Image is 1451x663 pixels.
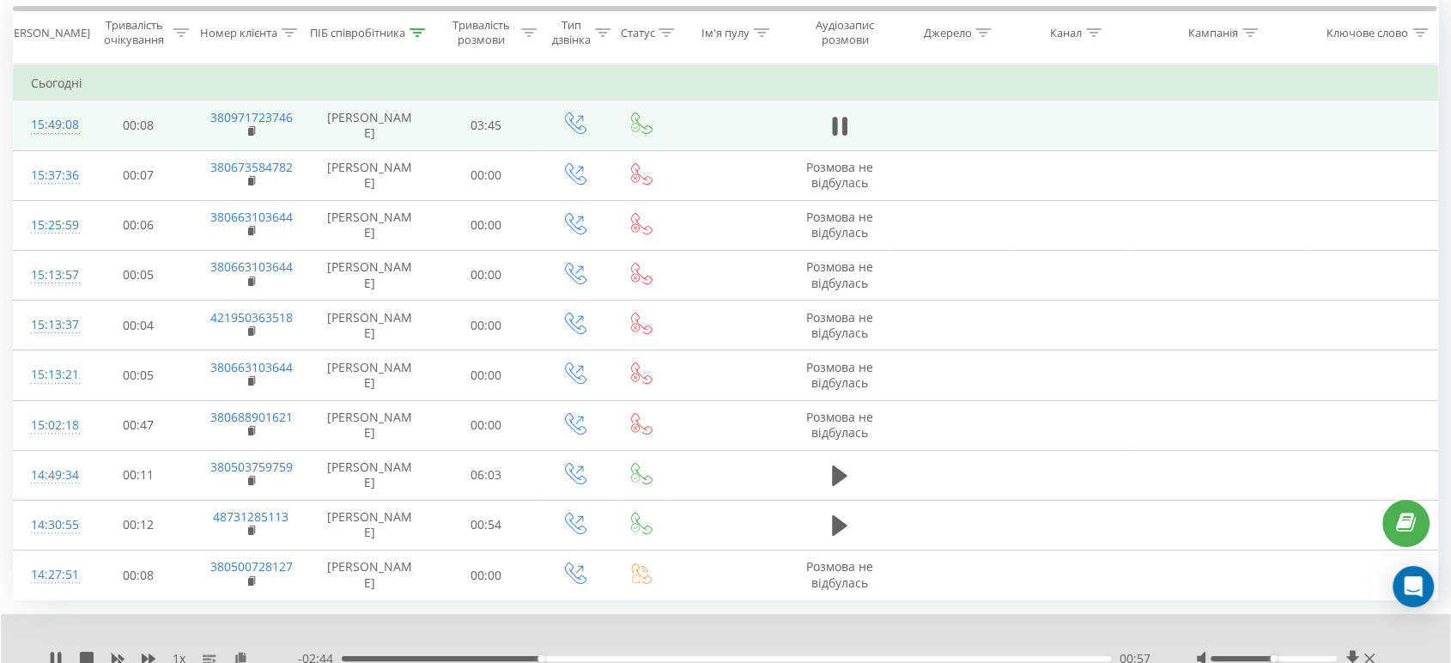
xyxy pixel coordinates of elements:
[307,450,430,500] td: [PERSON_NAME]
[307,200,430,250] td: [PERSON_NAME]
[83,150,193,200] td: 00:07
[31,508,66,542] div: 14:30:55
[806,359,873,391] span: Розмова не відбулась
[31,409,66,442] div: 15:02:18
[431,400,541,450] td: 00:00
[210,459,293,475] a: 380503759759
[31,459,66,492] div: 14:49:34
[806,259,873,290] span: Розмова не відбулась
[310,26,405,40] div: ПІБ співробітника
[31,558,66,592] div: 14:27:51
[210,209,293,225] a: 380663103644
[307,100,430,150] td: [PERSON_NAME]
[99,18,169,47] div: Тривалість очікування
[431,500,541,550] td: 00:54
[806,209,873,240] span: Розмова не відбулась
[307,550,430,600] td: [PERSON_NAME]
[431,550,541,600] td: 00:00
[1327,26,1408,40] div: Ключове слово
[210,109,293,125] a: 380971723746
[210,259,293,275] a: 380663103644
[537,655,544,662] div: Accessibility label
[806,309,873,341] span: Розмова не відбулась
[446,18,517,47] div: Тривалість розмови
[83,500,193,550] td: 00:12
[1393,566,1434,607] div: Open Intercom Messenger
[210,159,293,175] a: 380673584782
[620,26,654,40] div: Статус
[431,301,541,350] td: 00:00
[431,200,541,250] td: 00:00
[31,209,66,242] div: 15:25:59
[806,558,873,590] span: Розмова не відбулась
[307,150,430,200] td: [PERSON_NAME]
[431,250,541,300] td: 00:00
[307,350,430,400] td: [PERSON_NAME]
[210,558,293,575] a: 380500728127
[31,308,66,342] div: 15:13:37
[31,159,66,192] div: 15:37:36
[83,250,193,300] td: 00:05
[83,301,193,350] td: 00:04
[701,26,750,40] div: Ім'я пулу
[31,108,66,142] div: 15:49:08
[83,200,193,250] td: 00:06
[802,18,888,47] div: Аудіозапис розмови
[552,18,591,47] div: Тип дзвінка
[213,508,288,525] a: 48731285113
[307,500,430,550] td: [PERSON_NAME]
[307,250,430,300] td: [PERSON_NAME]
[431,150,541,200] td: 00:00
[1050,26,1082,40] div: Канал
[923,26,971,40] div: Джерело
[3,26,90,40] div: [PERSON_NAME]
[307,400,430,450] td: [PERSON_NAME]
[31,259,66,292] div: 15:13:57
[307,301,430,350] td: [PERSON_NAME]
[83,550,193,600] td: 00:08
[14,66,1438,100] td: Сьогодні
[1270,655,1277,662] div: Accessibility label
[806,159,873,191] span: Розмова не відбулась
[83,350,193,400] td: 00:05
[31,358,66,392] div: 15:13:21
[806,409,873,441] span: Розмова не відбулась
[210,309,293,325] a: 421950363518
[210,359,293,375] a: 380663103644
[200,26,277,40] div: Номер клієнта
[210,409,293,425] a: 380688901621
[431,350,541,400] td: 00:00
[83,450,193,500] td: 00:11
[1188,26,1238,40] div: Кампанія
[83,400,193,450] td: 00:47
[431,100,541,150] td: 03:45
[83,100,193,150] td: 00:08
[431,450,541,500] td: 06:03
